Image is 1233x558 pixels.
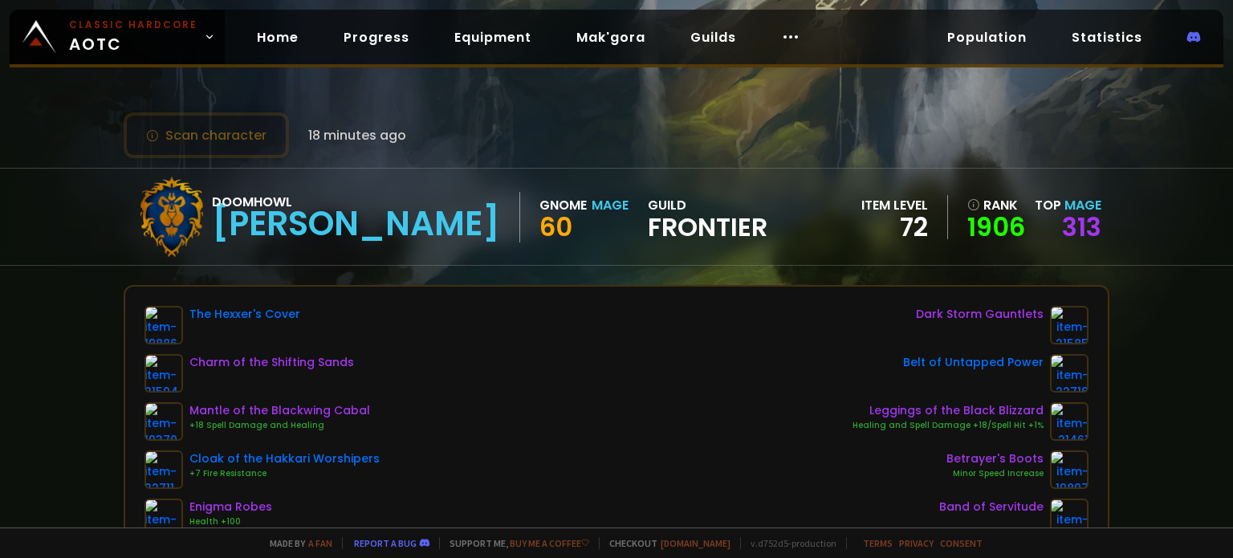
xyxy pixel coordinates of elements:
span: Mage [1064,196,1101,214]
div: rank [967,195,1025,215]
div: Health +100 [189,515,272,528]
div: The Hexxer's Cover [189,306,300,323]
div: Cloak of the Hakkari Worshipers [189,450,380,467]
span: Made by [260,537,332,549]
img: item-19370 [144,402,183,441]
span: Frontier [648,215,767,239]
img: item-22716 [1050,354,1089,393]
a: Terms [863,537,893,549]
img: item-21461 [1050,402,1089,441]
img: item-22711 [144,450,183,489]
div: Dark Storm Gauntlets [916,306,1044,323]
div: Belt of Untapped Power [903,354,1044,371]
div: Minor Speed Increase [946,467,1044,480]
div: Enigma Robes [189,499,272,515]
a: Privacy [899,537,934,549]
div: item level [861,195,928,215]
img: item-19897 [1050,450,1089,489]
div: Band of Servitude [939,499,1044,515]
div: Charm of the Shifting Sands [189,354,354,371]
a: Home [244,21,311,54]
img: item-21343 [144,499,183,537]
span: v. d752d5 - production [740,537,836,549]
div: Top [1035,195,1101,215]
span: AOTC [69,18,197,56]
div: [PERSON_NAME] [212,212,500,236]
button: Scan character [124,112,289,158]
a: a fan [308,537,332,549]
div: +18 Spell Damage and Healing [189,419,370,432]
img: item-21585 [1050,306,1089,344]
a: 313 [1062,209,1101,245]
a: Guilds [678,21,749,54]
img: item-22721 [1050,499,1089,537]
img: item-21504 [144,354,183,393]
a: Report a bug [354,537,417,549]
span: Support me, [439,537,589,549]
div: Leggings of the Black Blizzard [853,402,1044,419]
img: item-19886 [144,306,183,344]
a: Classic HardcoreAOTC [10,10,225,64]
span: 60 [539,209,572,245]
div: 72 [861,215,928,239]
small: Classic Hardcore [69,18,197,32]
div: Betrayer's Boots [946,450,1044,467]
div: Mage [592,195,629,215]
a: Mak'gora [564,21,658,54]
a: [DOMAIN_NAME] [661,537,730,549]
a: Consent [940,537,983,549]
div: Gnome [539,195,587,215]
span: 18 minutes ago [308,125,406,145]
div: guild [648,195,767,239]
a: Equipment [442,21,544,54]
div: +7 Fire Resistance [189,467,380,480]
div: Doomhowl [212,192,500,212]
a: Population [934,21,1040,54]
a: Statistics [1059,21,1155,54]
a: 1906 [967,215,1025,239]
a: Buy me a coffee [510,537,589,549]
div: Healing and Spell Damage +18/Spell Hit +1% [853,419,1044,432]
a: Progress [331,21,422,54]
div: Mantle of the Blackwing Cabal [189,402,370,419]
span: Checkout [599,537,730,549]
